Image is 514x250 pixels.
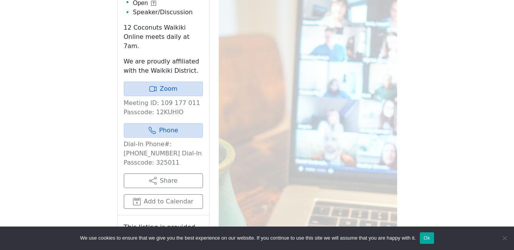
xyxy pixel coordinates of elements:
[133,8,203,17] li: Speaker/Discussion
[124,194,203,209] button: Add to Calendar
[124,222,203,244] small: This listing is provided by:
[124,57,203,75] p: We are proudly affiliated with the Waikiki District.
[80,234,416,242] span: We use cookies to ensure that we give you the best experience on our website. If you continue to ...
[124,82,203,96] a: Zoom
[124,123,203,138] a: Phone
[124,173,203,188] button: Share
[124,140,203,167] p: Dial-In Phone#: [PHONE_NUMBER] Dial-In Passcode: 325011
[124,23,203,51] p: 12 Coconuts Waikiki Online meets daily at 7am.
[124,98,203,117] p: Meeting ID: 109 177 011 Passcode: 12KUHIO
[501,234,508,242] span: No
[420,232,434,244] button: Ok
